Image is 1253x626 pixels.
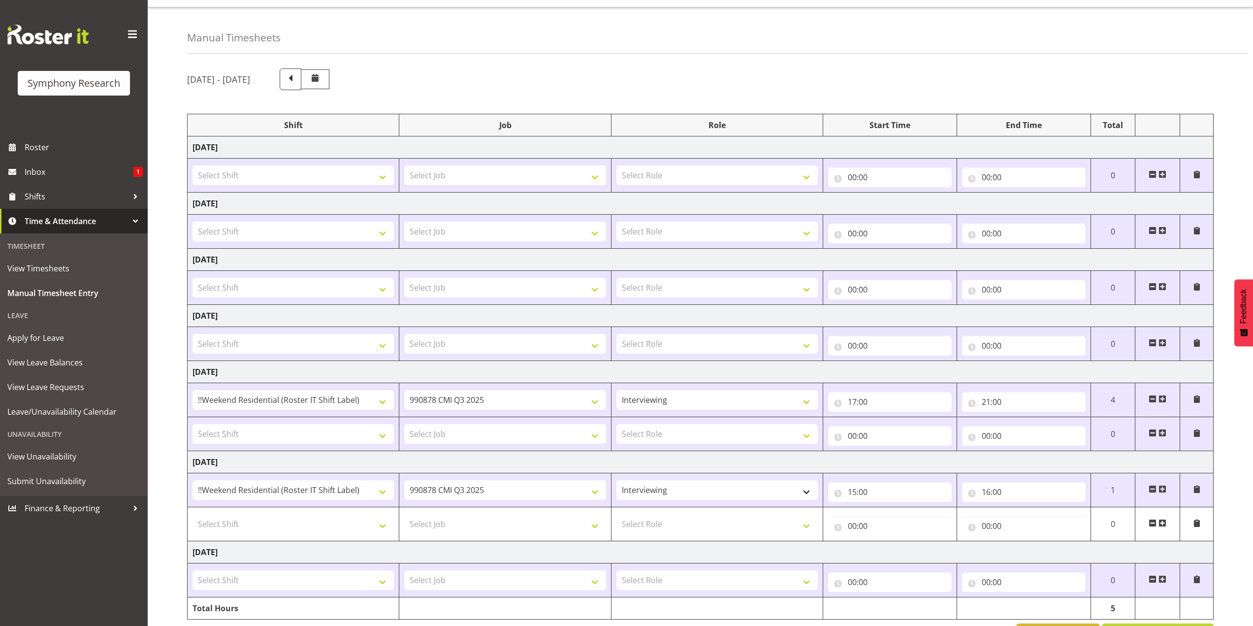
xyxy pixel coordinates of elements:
[25,189,128,204] span: Shifts
[2,424,145,444] div: Unavailability
[1091,473,1135,507] td: 1
[1091,507,1135,541] td: 0
[2,350,145,375] a: View Leave Balances
[2,444,145,469] a: View Unavailability
[2,375,145,399] a: View Leave Requests
[962,482,1086,502] input: Click to select...
[828,119,952,131] div: Start Time
[1239,289,1248,324] span: Feedback
[25,214,128,229] span: Time & Attendance
[7,261,140,276] span: View Timesheets
[828,426,952,446] input: Click to select...
[2,399,145,424] a: Leave/Unavailability Calendar
[828,336,952,356] input: Click to select...
[188,597,399,620] td: Total Hours
[2,256,145,281] a: View Timesheets
[828,392,952,412] input: Click to select...
[25,165,133,179] span: Inbox
[7,404,140,419] span: Leave/Unavailability Calendar
[2,305,145,326] div: Leave
[828,280,952,299] input: Click to select...
[962,119,1086,131] div: End Time
[828,572,952,592] input: Click to select...
[188,451,1214,473] td: [DATE]
[1091,597,1135,620] td: 5
[2,236,145,256] div: Timesheet
[828,167,952,187] input: Click to select...
[7,474,140,489] span: Submit Unavailability
[7,449,140,464] span: View Unavailability
[7,330,140,345] span: Apply for Leave
[962,392,1086,412] input: Click to select...
[962,167,1086,187] input: Click to select...
[1091,159,1135,193] td: 0
[2,326,145,350] a: Apply for Leave
[962,224,1086,243] input: Click to select...
[188,136,1214,159] td: [DATE]
[193,119,394,131] div: Shift
[828,482,952,502] input: Click to select...
[7,286,140,300] span: Manual Timesheet Entry
[1234,279,1253,346] button: Feedback - Show survey
[187,32,281,43] h4: Manual Timesheets
[7,355,140,370] span: View Leave Balances
[1091,383,1135,417] td: 4
[1091,327,1135,361] td: 0
[962,426,1086,446] input: Click to select...
[1091,417,1135,451] td: 0
[1091,215,1135,249] td: 0
[28,76,120,91] div: Symphony Research
[7,380,140,395] span: View Leave Requests
[1096,119,1130,131] div: Total
[828,516,952,536] input: Click to select...
[962,516,1086,536] input: Click to select...
[25,140,143,155] span: Roster
[188,305,1214,327] td: [DATE]
[616,119,818,131] div: Role
[133,167,143,177] span: 1
[187,74,250,85] h5: [DATE] - [DATE]
[7,25,89,44] img: Rosterit website logo
[188,193,1214,215] td: [DATE]
[2,281,145,305] a: Manual Timesheet Entry
[2,469,145,494] a: Submit Unavailability
[962,336,1086,356] input: Click to select...
[962,280,1086,299] input: Click to select...
[828,224,952,243] input: Click to select...
[1091,271,1135,305] td: 0
[25,501,128,516] span: Finance & Reporting
[188,361,1214,383] td: [DATE]
[188,541,1214,563] td: [DATE]
[1091,563,1135,597] td: 0
[962,572,1086,592] input: Click to select...
[188,249,1214,271] td: [DATE]
[404,119,606,131] div: Job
